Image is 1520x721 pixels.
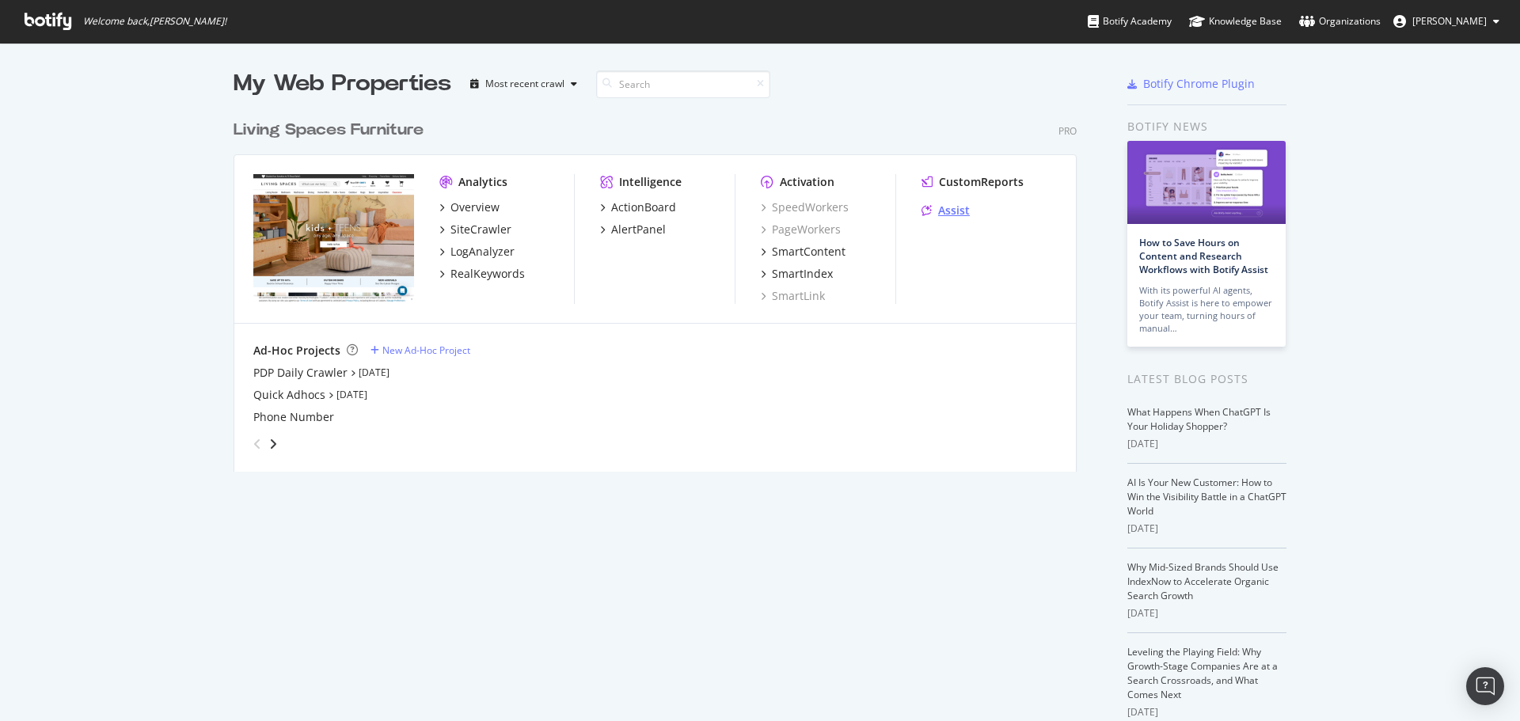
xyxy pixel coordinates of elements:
button: Most recent crawl [464,71,583,97]
a: SmartLink [761,288,825,304]
div: Latest Blog Posts [1127,370,1286,388]
div: [DATE] [1127,437,1286,451]
div: Botify news [1127,118,1286,135]
div: Most recent crawl [485,79,564,89]
img: livingspaces.com [253,174,414,302]
div: [DATE] [1127,705,1286,719]
input: Search [596,70,770,98]
div: grid [234,100,1089,472]
div: With its powerful AI agents, Botify Assist is here to empower your team, turning hours of manual… [1139,284,1274,335]
div: Botify Academy [1088,13,1172,29]
div: SiteCrawler [450,222,511,237]
a: SmartIndex [761,266,833,282]
div: SmartIndex [772,266,833,282]
a: Why Mid-Sized Brands Should Use IndexNow to Accelerate Organic Search Growth [1127,560,1279,602]
div: Activation [780,174,834,190]
a: RealKeywords [439,266,525,282]
div: Ad-Hoc Projects [253,343,340,359]
a: Botify Chrome Plugin [1127,76,1255,92]
a: PageWorkers [761,222,841,237]
div: SmartContent [772,244,845,260]
div: Overview [450,199,500,215]
a: Living Spaces Furniture [234,119,430,142]
a: New Ad-Hoc Project [370,343,470,357]
div: Pro [1058,124,1077,138]
div: AlertPanel [611,222,666,237]
div: angle-left [247,431,268,457]
div: Assist [938,203,970,218]
div: My Web Properties [234,68,451,100]
div: CustomReports [939,174,1024,190]
div: Living Spaces Furniture [234,119,424,142]
a: What Happens When ChatGPT Is Your Holiday Shopper? [1127,405,1271,433]
a: SiteCrawler [439,222,511,237]
a: Phone Number [253,409,334,425]
a: [DATE] [359,366,389,379]
a: Overview [439,199,500,215]
a: AlertPanel [600,222,666,237]
a: SpeedWorkers [761,199,849,215]
a: CustomReports [921,174,1024,190]
a: Quick Adhocs [253,387,325,403]
a: Assist [921,203,970,218]
span: Elizabeth Garcia [1412,14,1487,28]
img: How to Save Hours on Content and Research Workflows with Botify Assist [1127,141,1286,224]
button: [PERSON_NAME] [1381,9,1512,34]
div: Organizations [1299,13,1381,29]
div: Open Intercom Messenger [1466,667,1504,705]
span: Welcome back, [PERSON_NAME] ! [83,15,226,28]
a: ActionBoard [600,199,676,215]
a: Leveling the Playing Field: Why Growth-Stage Companies Are at a Search Crossroads, and What Comes... [1127,645,1278,701]
div: Intelligence [619,174,682,190]
a: SmartContent [761,244,845,260]
div: LogAnalyzer [450,244,515,260]
div: New Ad-Hoc Project [382,343,470,357]
a: [DATE] [336,388,367,401]
a: LogAnalyzer [439,244,515,260]
a: How to Save Hours on Content and Research Workflows with Botify Assist [1139,236,1268,276]
div: angle-right [268,436,279,452]
a: PDP Daily Crawler [253,365,348,381]
div: ActionBoard [611,199,676,215]
div: [DATE] [1127,522,1286,536]
div: Botify Chrome Plugin [1143,76,1255,92]
a: AI Is Your New Customer: How to Win the Visibility Battle in a ChatGPT World [1127,476,1286,518]
div: RealKeywords [450,266,525,282]
div: Analytics [458,174,507,190]
div: [DATE] [1127,606,1286,620]
div: Knowledge Base [1189,13,1282,29]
